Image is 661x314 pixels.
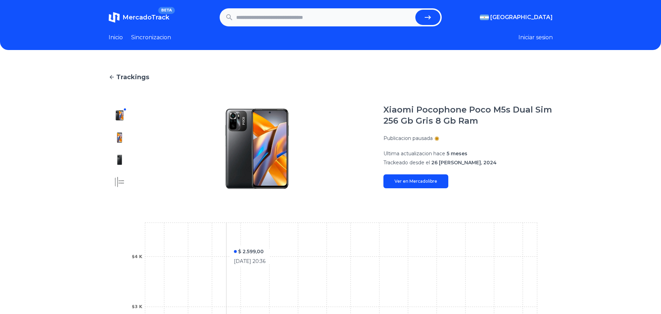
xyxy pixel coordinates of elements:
button: [GEOGRAPHIC_DATA] [480,13,553,22]
span: [GEOGRAPHIC_DATA] [490,13,553,22]
span: BETA [158,7,175,14]
img: Xiaomi Pocophone Poco M5s Dual Sim 256 Gb Gris 8 Gb Ram [114,176,125,188]
img: Xiaomi Pocophone Poco M5s Dual Sim 256 Gb Gris 8 Gb Ram [145,104,370,193]
h1: Xiaomi Pocophone Poco M5s Dual Sim 256 Gb Gris 8 Gb Ram [383,104,553,126]
img: Argentina [480,15,489,20]
span: 26 [PERSON_NAME], 2024 [431,159,497,166]
img: Xiaomi Pocophone Poco M5s Dual Sim 256 Gb Gris 8 Gb Ram [114,110,125,121]
span: 5 meses [447,150,467,157]
span: Trackeado desde el [383,159,430,166]
p: Publicacion pausada [383,135,433,142]
span: Ultima actualizacion hace [383,150,445,157]
a: Inicio [109,33,123,42]
tspan: $3 K [132,304,142,309]
span: MercadoTrack [122,14,169,21]
span: Trackings [116,72,149,82]
img: MercadoTrack [109,12,120,23]
tspan: $4 K [132,254,142,259]
img: Xiaomi Pocophone Poco M5s Dual Sim 256 Gb Gris 8 Gb Ram [114,154,125,165]
img: Xiaomi Pocophone Poco M5s Dual Sim 256 Gb Gris 8 Gb Ram [114,132,125,143]
a: MercadoTrackBETA [109,12,169,23]
a: Sincronizacion [131,33,171,42]
a: Trackings [109,72,553,82]
button: Iniciar sesion [518,33,553,42]
a: Ver en Mercadolibre [383,174,448,188]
